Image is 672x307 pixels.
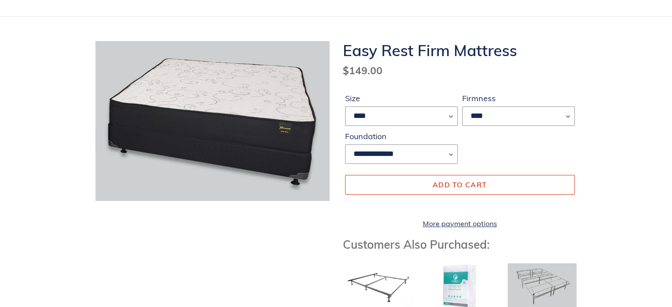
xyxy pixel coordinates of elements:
button: Add to cart [345,175,575,194]
span: Add to cart [433,180,487,189]
label: Size [345,92,458,104]
a: More payment options [345,218,575,229]
span: $149.00 [343,64,383,77]
h3: Customers Also Purchased: [343,238,577,251]
label: Firmness [462,92,575,104]
h1: Easy Rest Firm Mattress [343,41,577,60]
label: Foundation [345,130,458,142]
